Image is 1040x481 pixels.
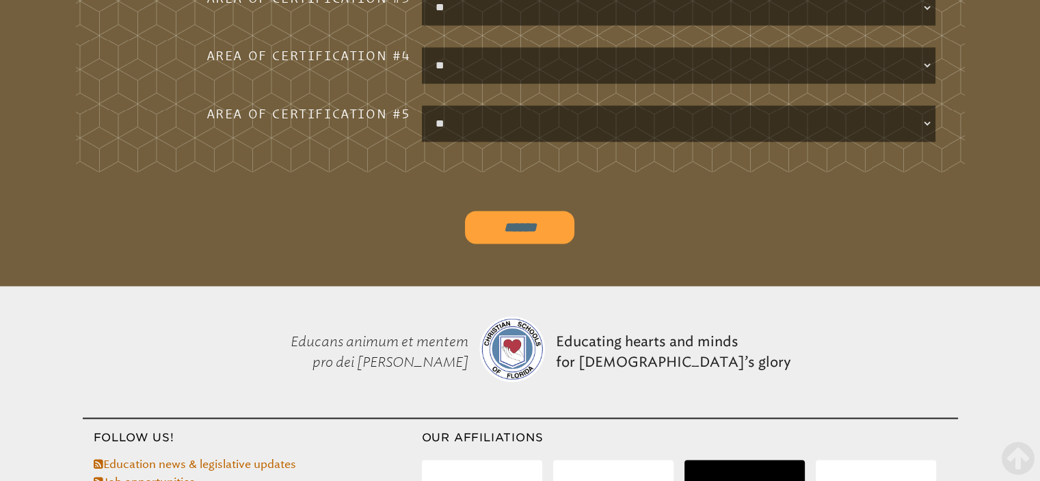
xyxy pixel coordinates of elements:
[83,430,422,446] h3: Follow Us!
[192,105,411,122] h3: Area of Certification #5
[422,430,958,446] h3: Our Affiliations
[192,47,411,64] h3: Area of Certification #4
[94,458,296,471] a: Education news & legislative updates
[244,297,474,406] p: Educans animum et mentem pro dei [PERSON_NAME]
[550,297,797,406] p: Educating hearts and minds for [DEMOGRAPHIC_DATA]’s glory
[479,316,545,382] img: csf-logo-web-colors.png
